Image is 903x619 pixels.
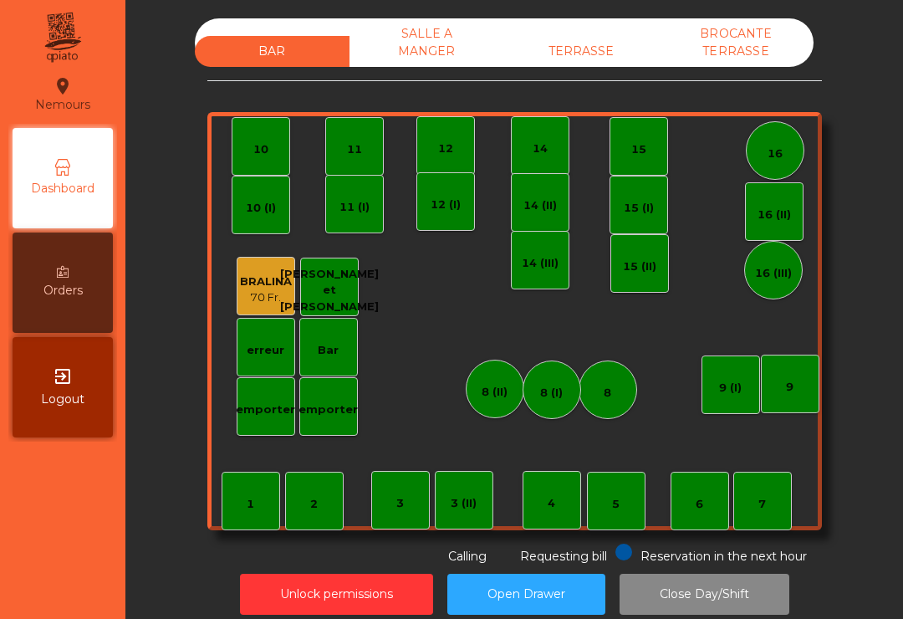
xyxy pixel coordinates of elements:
[240,574,433,615] button: Unlock permissions
[448,549,487,564] span: Calling
[786,379,793,396] div: 9
[431,197,461,213] div: 12 (I)
[623,258,656,275] div: 15 (II)
[438,141,453,157] div: 12
[612,496,620,513] div: 5
[247,342,284,359] div: erreur
[396,495,404,512] div: 3
[280,266,379,315] div: [PERSON_NAME] et [PERSON_NAME]
[349,18,504,67] div: SALLE A MANGER
[310,496,318,513] div: 2
[347,141,362,158] div: 11
[631,141,646,158] div: 15
[533,141,548,157] div: 14
[339,199,370,216] div: 11 (I)
[247,496,254,513] div: 1
[640,549,807,564] span: Reservation in the next hour
[35,74,90,115] div: Nemours
[41,391,84,408] span: Logout
[659,18,814,67] div: BROCANTE TERRASSE
[53,76,73,96] i: location_on
[604,385,611,402] div: 8
[240,274,292,290] div: BRALINA
[195,36,349,67] div: BAR
[482,384,508,401] div: 8 (II)
[540,385,563,402] div: 8 (I)
[523,197,557,214] div: 14 (II)
[696,496,703,513] div: 6
[548,495,555,512] div: 4
[253,141,268,158] div: 10
[451,495,477,512] div: 3 (II)
[768,146,783,162] div: 16
[236,402,295,418] div: emporter
[246,200,276,217] div: 10 (I)
[522,255,559,272] div: 14 (III)
[755,265,792,282] div: 16 (III)
[240,289,292,306] div: 70 Fr.
[42,8,83,67] img: qpiato
[447,574,605,615] button: Open Drawer
[53,366,73,386] i: exit_to_app
[620,574,789,615] button: Close Day/Shift
[624,200,654,217] div: 15 (I)
[504,36,659,67] div: TERRASSE
[298,402,358,418] div: emporter
[719,380,742,396] div: 9 (I)
[318,342,339,359] div: Bar
[31,180,94,197] span: Dashboard
[43,282,83,299] span: Orders
[758,496,766,513] div: 7
[758,207,791,223] div: 16 (II)
[520,549,607,564] span: Requesting bill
